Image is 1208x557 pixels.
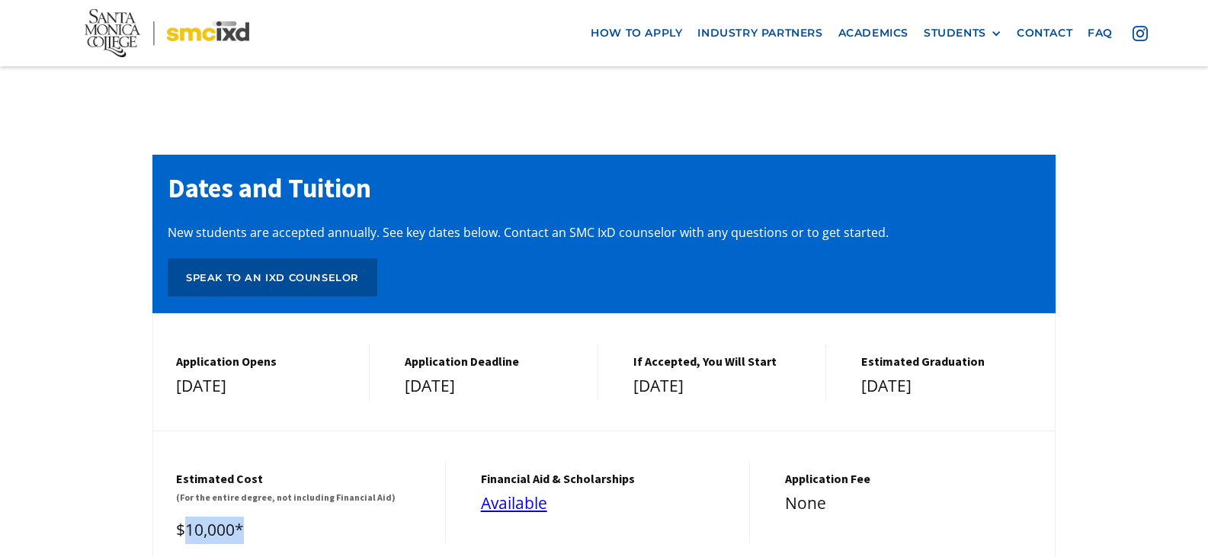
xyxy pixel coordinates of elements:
[861,354,1040,369] h5: estimated graduation
[583,19,690,47] a: how to apply
[405,354,582,369] h5: Application Deadline
[481,472,735,486] h5: financial aid & Scholarships
[633,354,811,369] h5: If Accepted, You Will Start
[481,492,547,514] a: Available
[861,373,1040,400] div: [DATE]
[633,373,811,400] div: [DATE]
[924,27,986,40] div: STUDENTS
[176,517,430,544] div: $10,000*
[1009,19,1080,47] a: contact
[785,472,1040,486] h5: Application Fee
[176,490,430,504] h6: (For the entire degree, not including Financial Aid)
[176,472,430,486] h5: Estimated cost
[176,354,354,369] h5: Application Opens
[168,170,1040,207] h2: Dates and Tuition
[1080,19,1120,47] a: faq
[176,373,354,400] div: [DATE]
[168,258,377,296] a: Speak to an IxD counselor
[168,222,1040,243] p: New students are accepted annually. See key dates below. Contact an SMC IxD counselor with any qu...
[405,373,582,400] div: [DATE]
[85,9,249,57] img: Santa Monica College - SMC IxD logo
[785,490,1040,517] div: None
[186,270,359,284] div: Speak to an IxD counselor
[924,27,1001,40] div: STUDENTS
[690,19,830,47] a: industry partners
[1133,26,1148,41] img: icon - instagram
[831,19,916,47] a: Academics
